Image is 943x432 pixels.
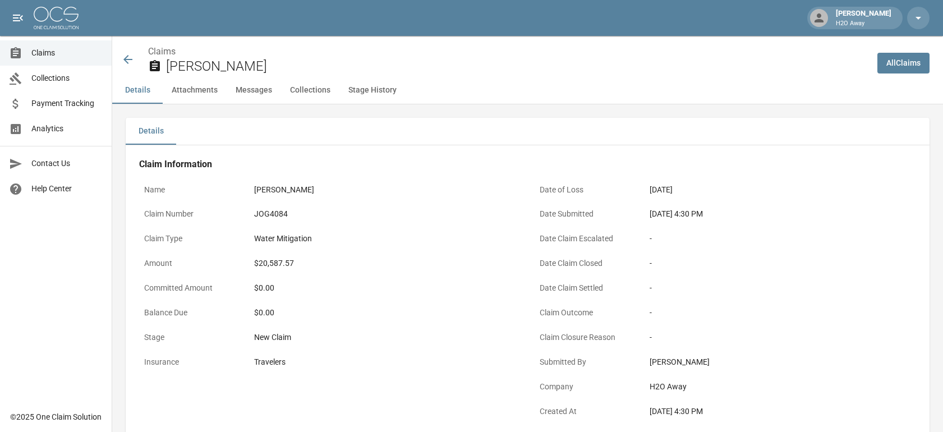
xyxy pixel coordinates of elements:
[139,302,240,324] p: Balance Due
[139,228,240,250] p: Claim Type
[650,332,912,343] div: -
[650,406,912,417] div: [DATE] 4:30 PM
[254,282,516,294] div: $0.00
[31,72,103,84] span: Collections
[535,327,636,348] p: Claim Closure Reason
[650,233,912,245] div: -
[254,332,516,343] div: New Claim
[650,208,912,220] div: [DATE] 4:30 PM
[139,203,240,225] p: Claim Number
[31,123,103,135] span: Analytics
[139,277,240,299] p: Committed Amount
[139,351,240,373] p: Insurance
[535,277,636,299] p: Date Claim Settled
[877,53,930,73] a: AllClaims
[650,258,912,269] div: -
[254,184,314,196] div: [PERSON_NAME]
[148,45,868,58] nav: breadcrumb
[831,8,896,28] div: [PERSON_NAME]
[227,77,281,104] button: Messages
[254,233,312,245] div: Water Mitigation
[535,203,636,225] p: Date Submitted
[650,307,912,319] div: -
[281,77,339,104] button: Collections
[148,46,176,57] a: Claims
[254,356,286,368] div: Travelers
[254,208,288,220] div: JOG4084
[7,7,29,29] button: open drawer
[650,381,912,393] div: H2O Away
[31,98,103,109] span: Payment Tracking
[139,159,916,170] h4: Claim Information
[163,77,227,104] button: Attachments
[535,302,636,324] p: Claim Outcome
[139,327,240,348] p: Stage
[836,19,891,29] p: H2O Away
[650,184,673,196] div: [DATE]
[10,411,102,422] div: © 2025 One Claim Solution
[126,118,176,145] button: Details
[31,47,103,59] span: Claims
[166,58,868,75] h2: [PERSON_NAME]
[254,307,516,319] div: $0.00
[339,77,406,104] button: Stage History
[535,179,636,201] p: Date of Loss
[31,183,103,195] span: Help Center
[650,356,912,368] div: [PERSON_NAME]
[112,77,943,104] div: anchor tabs
[254,258,294,269] div: $20,587.57
[650,282,912,294] div: -
[112,77,163,104] button: Details
[535,252,636,274] p: Date Claim Closed
[535,228,636,250] p: Date Claim Escalated
[34,7,79,29] img: ocs-logo-white-transparent.png
[535,401,636,422] p: Created At
[535,376,636,398] p: Company
[139,252,240,274] p: Amount
[126,118,930,145] div: details tabs
[535,351,636,373] p: Submitted By
[31,158,103,169] span: Contact Us
[139,179,240,201] p: Name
